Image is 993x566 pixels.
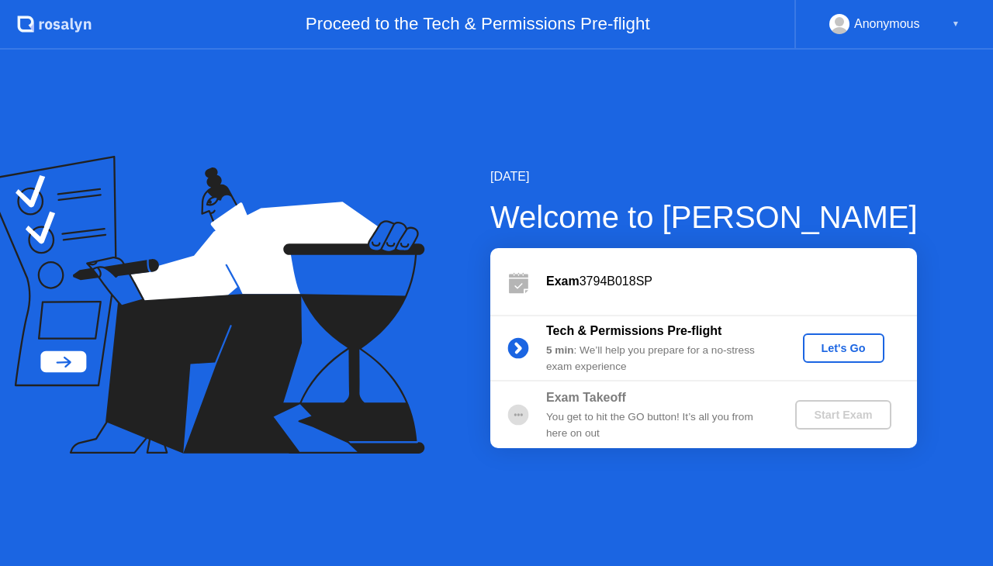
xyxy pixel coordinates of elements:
[801,409,884,421] div: Start Exam
[546,272,917,291] div: 3794B018SP
[952,14,960,34] div: ▼
[854,14,920,34] div: Anonymous
[546,343,770,374] div: : We’ll help you prepare for a no-stress exam experience
[490,194,918,240] div: Welcome to [PERSON_NAME]
[546,274,580,288] b: Exam
[795,400,891,430] button: Start Exam
[546,409,770,441] div: You get to hit the GO button! It’s all you from here on out
[546,344,574,356] b: 5 min
[809,342,878,354] div: Let's Go
[490,167,918,186] div: [DATE]
[546,391,626,404] b: Exam Takeoff
[803,333,884,363] button: Let's Go
[546,324,721,337] b: Tech & Permissions Pre-flight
